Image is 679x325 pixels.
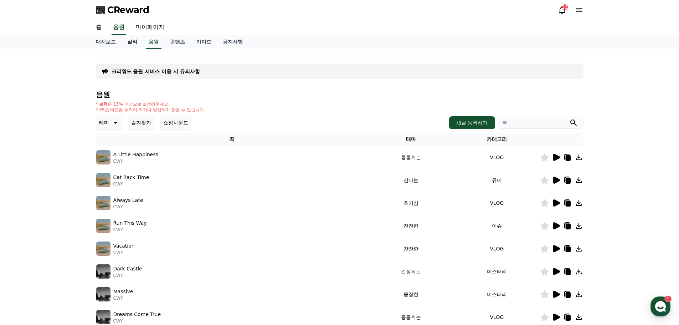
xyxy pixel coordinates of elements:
[65,237,74,243] span: 대화
[113,151,159,158] p: A Little Happiness
[113,295,133,301] p: CWY
[112,20,126,35] a: 음원
[113,174,149,181] p: Cat Rack Time
[96,219,110,233] img: music
[113,219,147,227] p: Run This Way
[2,226,47,244] a: 홈
[113,318,161,324] p: CWY
[110,237,119,243] span: 설정
[113,288,133,295] p: Massive
[146,35,161,49] a: 음원
[558,6,566,14] a: 22
[368,260,454,283] td: 긴장되는
[368,133,454,146] th: 테마
[113,242,135,250] p: Vacation
[113,227,147,233] p: CWY
[454,146,540,169] td: VLOG
[128,116,154,130] button: 즐겨찾기
[368,192,454,214] td: 호기심
[113,181,149,187] p: CWY
[92,226,137,244] a: 설정
[90,20,107,35] a: 홈
[96,264,110,279] img: music
[113,265,142,273] p: Dark Castle
[96,101,206,107] p: * 볼륨은 15% 이상으로 설정해주세요.
[113,273,142,278] p: CWY
[122,35,143,49] a: 실적
[99,118,109,128] p: 테마
[96,150,110,164] img: music
[113,204,143,210] p: CWY
[454,260,540,283] td: 미스터리
[454,237,540,260] td: VLOG
[368,169,454,192] td: 신나는
[96,173,110,187] img: music
[113,158,159,164] p: CWY
[217,35,248,49] a: 공지사항
[368,237,454,260] td: 잔잔한
[72,226,75,232] span: 1
[113,311,161,318] p: Dreams Come True
[454,214,540,237] td: 이슈
[454,133,540,146] th: 카테고리
[113,197,143,204] p: Always Late
[191,35,217,49] a: 가이드
[368,283,454,306] td: 웅장한
[164,35,191,49] a: 콘텐츠
[96,107,206,113] p: * 35초 미만은 수익이 적거나 발생하지 않을 수 있습니다.
[160,116,191,130] button: 쇼핑사운드
[454,283,540,306] td: 미스터리
[368,214,454,237] td: 잔잔한
[562,4,568,10] div: 22
[449,116,495,129] button: 채널 등록하기
[96,310,110,324] img: music
[96,116,122,130] button: 테마
[22,237,27,243] span: 홈
[96,196,110,210] img: music
[96,133,368,146] th: 곡
[130,20,170,35] a: 마이페이지
[96,287,110,301] img: music
[96,242,110,256] img: music
[47,226,92,244] a: 1대화
[96,91,583,98] h4: 음원
[454,192,540,214] td: VLOG
[90,35,122,49] a: 대시보드
[107,4,149,16] span: CReward
[96,4,149,16] a: CReward
[368,146,454,169] td: 통통튀는
[112,68,200,75] a: 크리워드 음원 서비스 이용 시 유의사항
[113,250,135,255] p: CWY
[454,169,540,192] td: 유머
